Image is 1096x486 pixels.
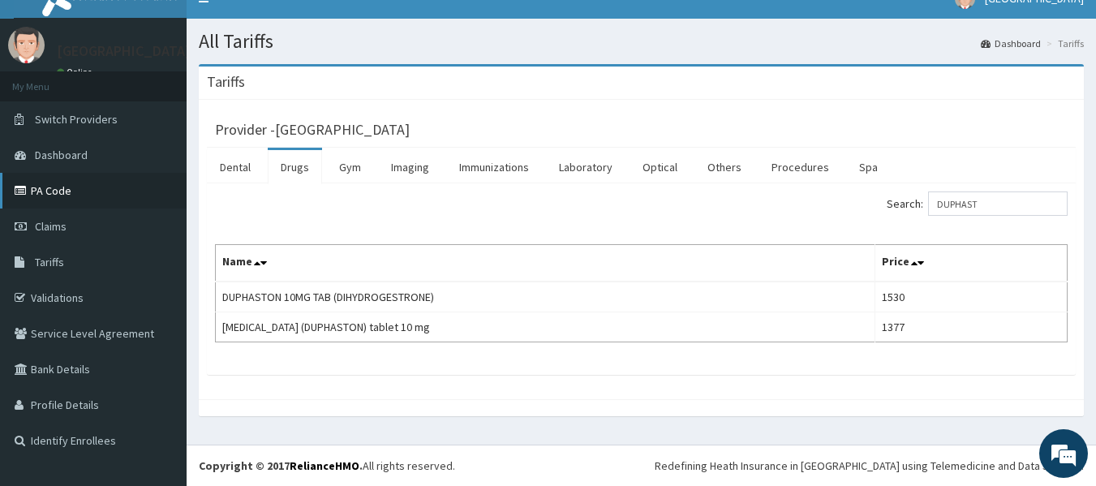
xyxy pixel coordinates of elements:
span: Claims [35,219,67,234]
span: Switch Providers [35,112,118,127]
th: Name [216,245,875,282]
a: Gym [326,150,374,184]
h3: Tariffs [207,75,245,89]
a: RelianceHMO [290,458,359,473]
div: Chat with us now [84,91,273,112]
input: Search: [928,191,1068,216]
strong: Copyright © 2017 . [199,458,363,473]
p: [GEOGRAPHIC_DATA] [57,44,191,58]
li: Tariffs [1042,37,1084,50]
td: 1377 [875,312,1068,342]
a: Spa [846,150,891,184]
a: Optical [630,150,690,184]
img: User Image [8,27,45,63]
a: Immunizations [446,150,542,184]
a: Dashboard [981,37,1041,50]
footer: All rights reserved. [187,445,1096,486]
textarea: Type your message and hit 'Enter' [8,318,309,375]
label: Search: [887,191,1068,216]
a: Dental [207,150,264,184]
a: Drugs [268,150,322,184]
img: d_794563401_company_1708531726252_794563401 [30,81,66,122]
div: Minimize live chat window [266,8,305,47]
td: [MEDICAL_DATA] (DUPHASTON) tablet 10 mg [216,312,875,342]
h1: All Tariffs [199,31,1084,52]
th: Price [875,245,1068,282]
span: We're online! [94,142,224,306]
a: Laboratory [546,150,625,184]
div: Redefining Heath Insurance in [GEOGRAPHIC_DATA] using Telemedicine and Data Science! [655,458,1084,474]
span: Tariffs [35,255,64,269]
td: DUPHASTON 10MG TAB (DIHYDROGESTRONE) [216,282,875,312]
a: Imaging [378,150,442,184]
td: 1530 [875,282,1068,312]
a: Procedures [759,150,842,184]
h3: Provider - [GEOGRAPHIC_DATA] [215,123,410,137]
a: Online [57,67,96,78]
a: Others [694,150,754,184]
span: Dashboard [35,148,88,162]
